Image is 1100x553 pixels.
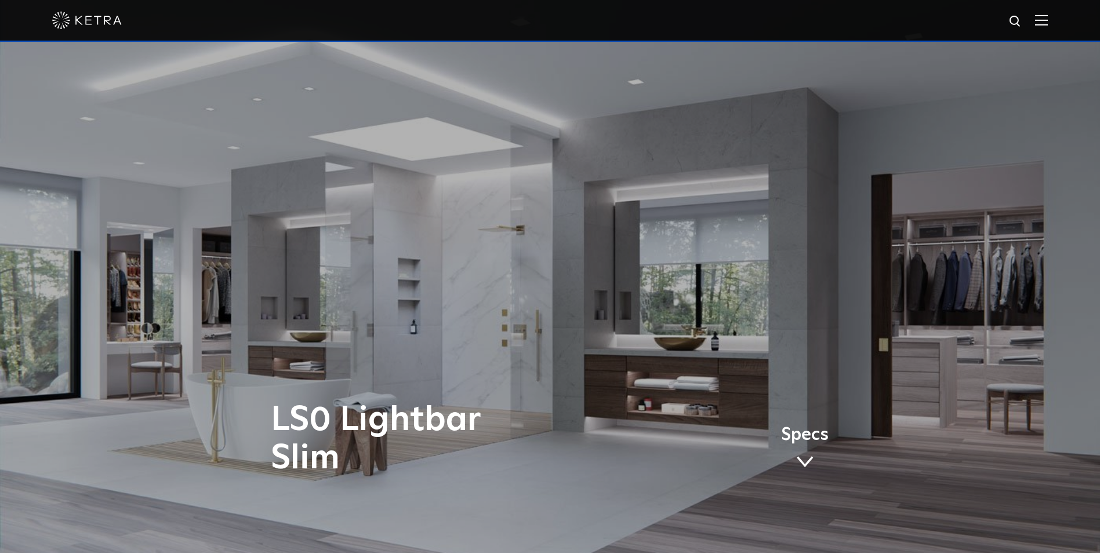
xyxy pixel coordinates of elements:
span: Specs [781,427,829,443]
img: search icon [1008,14,1023,29]
h1: LS0 Lightbar Slim [271,401,598,478]
img: Hamburger%20Nav.svg [1035,14,1048,26]
img: ketra-logo-2019-white [52,12,122,29]
a: Specs [781,427,829,472]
